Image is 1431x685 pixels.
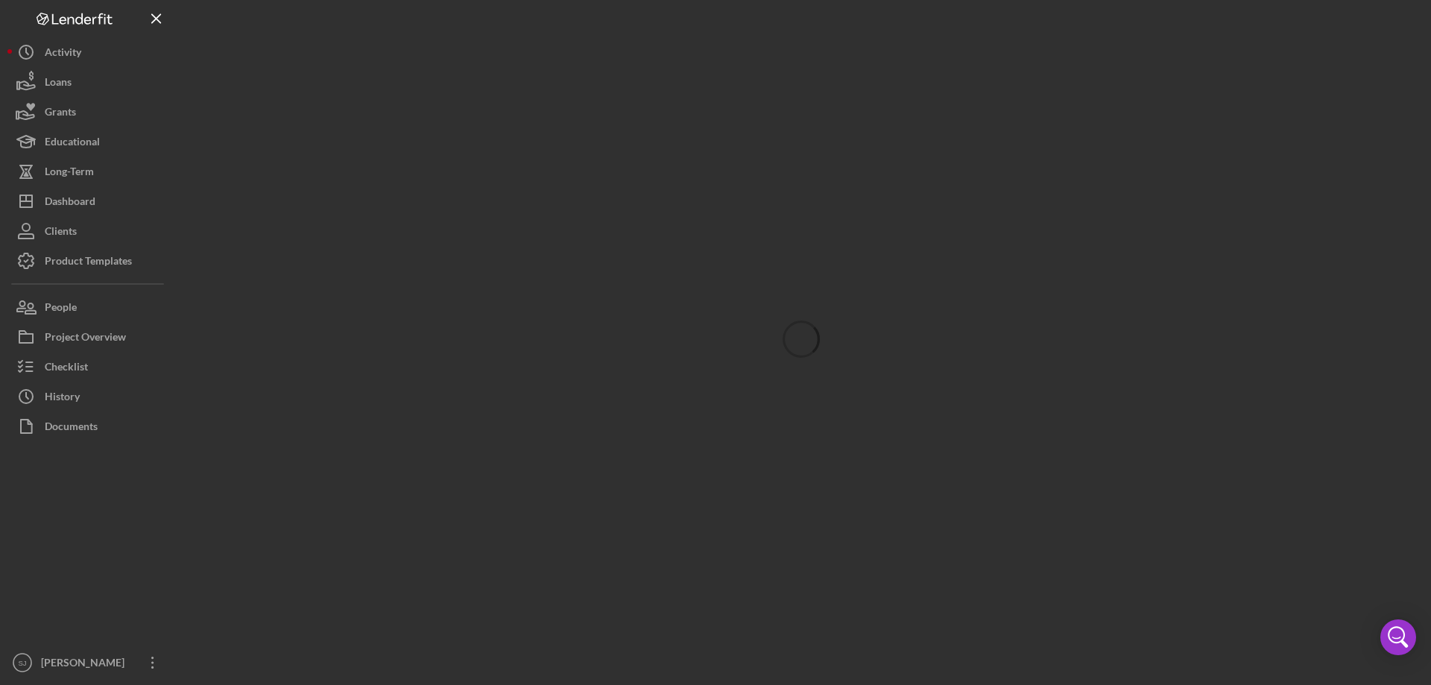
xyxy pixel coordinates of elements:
[45,157,94,190] div: Long-Term
[45,322,126,356] div: Project Overview
[45,246,132,280] div: Product Templates
[45,292,77,326] div: People
[7,67,171,97] button: Loans
[7,37,171,67] button: Activity
[7,246,171,276] button: Product Templates
[7,292,171,322] button: People
[45,67,72,101] div: Loans
[7,97,171,127] button: Grants
[45,411,98,445] div: Documents
[7,322,171,352] button: Project Overview
[7,382,171,411] button: History
[18,659,26,667] text: SJ
[45,37,81,71] div: Activity
[7,186,171,216] button: Dashboard
[45,352,88,385] div: Checklist
[7,157,171,186] button: Long-Term
[7,127,171,157] button: Educational
[45,97,76,130] div: Grants
[45,382,80,415] div: History
[7,411,171,441] button: Documents
[45,216,77,250] div: Clients
[7,216,171,246] button: Clients
[45,127,100,160] div: Educational
[7,352,171,382] button: Checklist
[45,186,95,220] div: Dashboard
[37,648,134,681] div: [PERSON_NAME]
[7,648,171,678] button: SJ[PERSON_NAME]
[1380,619,1416,655] div: Open Intercom Messenger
